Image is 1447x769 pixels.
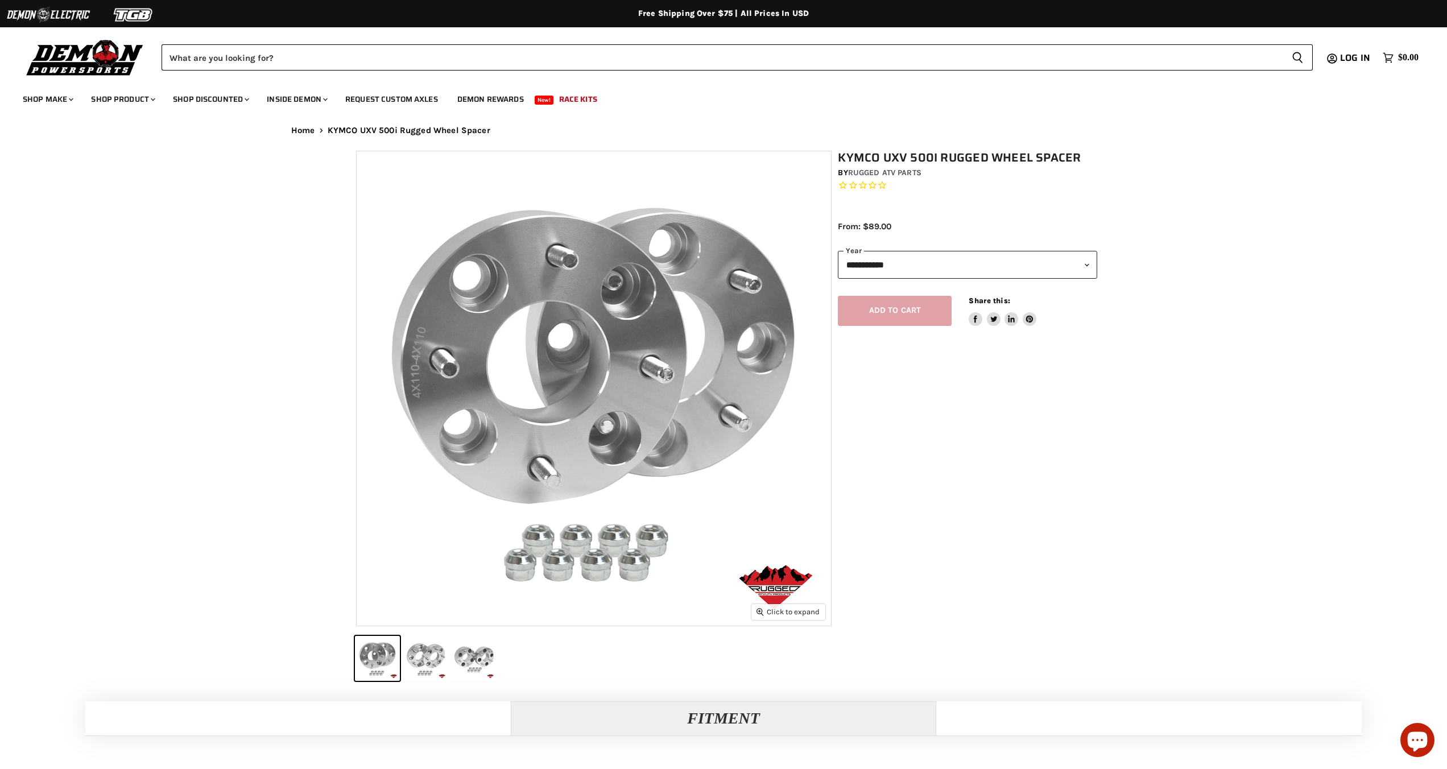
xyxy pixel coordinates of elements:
[838,251,1097,279] select: year
[848,168,921,177] a: Rugged ATV Parts
[838,167,1097,179] div: by
[14,88,80,111] a: Shop Make
[1283,44,1313,71] button: Search
[91,4,176,26] img: TGB Logo 2
[535,96,554,105] span: New!
[403,636,448,681] button: KYMCO UXV 500i Rugged Wheel Spacer thumbnail
[756,607,820,616] span: Click to expand
[162,44,1283,71] input: Search
[14,83,1416,111] ul: Main menu
[82,88,162,111] a: Shop Product
[1397,723,1438,760] inbox-online-store-chat: Shopify online store chat
[1398,52,1419,63] span: $0.00
[164,88,256,111] a: Shop Discounted
[969,296,1036,326] aside: Share this:
[328,126,490,135] span: KYMCO UXV 500i Rugged Wheel Spacer
[1335,53,1377,63] a: Log in
[337,88,446,111] a: Request Custom Axles
[357,151,831,626] img: KYMCO UXV 500i Rugged Wheel Spacer
[291,126,315,135] a: Home
[751,604,825,619] button: Click to expand
[511,701,936,735] button: Fitment
[838,180,1097,192] span: Rated 0.0 out of 5 stars 0 reviews
[355,636,400,681] button: KYMCO UXV 500i Rugged Wheel Spacer thumbnail
[551,88,606,111] a: Race Kits
[1340,51,1370,65] span: Log in
[838,151,1097,165] h1: KYMCO UXV 500i Rugged Wheel Spacer
[452,636,497,681] button: KYMCO UXV 500i Rugged Wheel Spacer thumbnail
[268,126,1179,135] nav: Breadcrumbs
[449,88,532,111] a: Demon Rewards
[162,44,1313,71] form: Product
[1377,49,1424,66] a: $0.00
[268,9,1179,19] div: Free Shipping Over $75 | All Prices In USD
[6,4,91,26] img: Demon Electric Logo 2
[969,296,1010,305] span: Share this:
[838,221,891,231] span: From: $89.00
[23,37,147,77] img: Demon Powersports
[258,88,334,111] a: Inside Demon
